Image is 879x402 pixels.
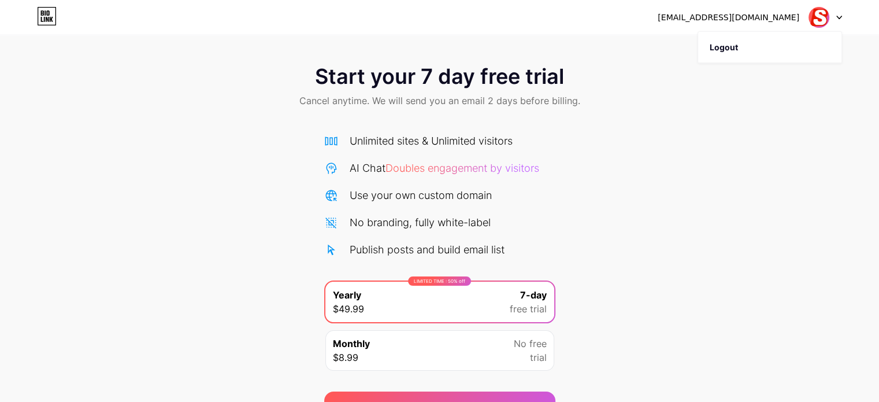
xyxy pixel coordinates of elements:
[698,32,841,63] li: Logout
[408,276,471,286] div: LIMITED TIME : 50% off
[333,337,370,351] span: Monthly
[333,351,358,364] span: $8.99
[299,94,580,108] span: Cancel anytime. We will send you an email 2 days before billing.
[350,160,539,176] div: AI Chat
[350,187,492,203] div: Use your own custom domain
[530,351,547,364] span: trial
[520,288,547,302] span: 7-day
[514,337,547,351] span: No free
[350,242,505,257] div: Publish posts and build email list
[658,12,799,24] div: [EMAIL_ADDRESS][DOMAIN_NAME]
[315,65,564,88] span: Start your 7 day free trial
[350,133,513,149] div: Unlimited sites & Unlimited visitors
[333,302,364,316] span: $49.99
[385,162,539,174] span: Doubles engagement by visitors
[333,288,361,302] span: Yearly
[510,302,547,316] span: free trial
[808,6,830,28] img: Superbud Officially
[350,215,491,230] div: No branding, fully white-label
